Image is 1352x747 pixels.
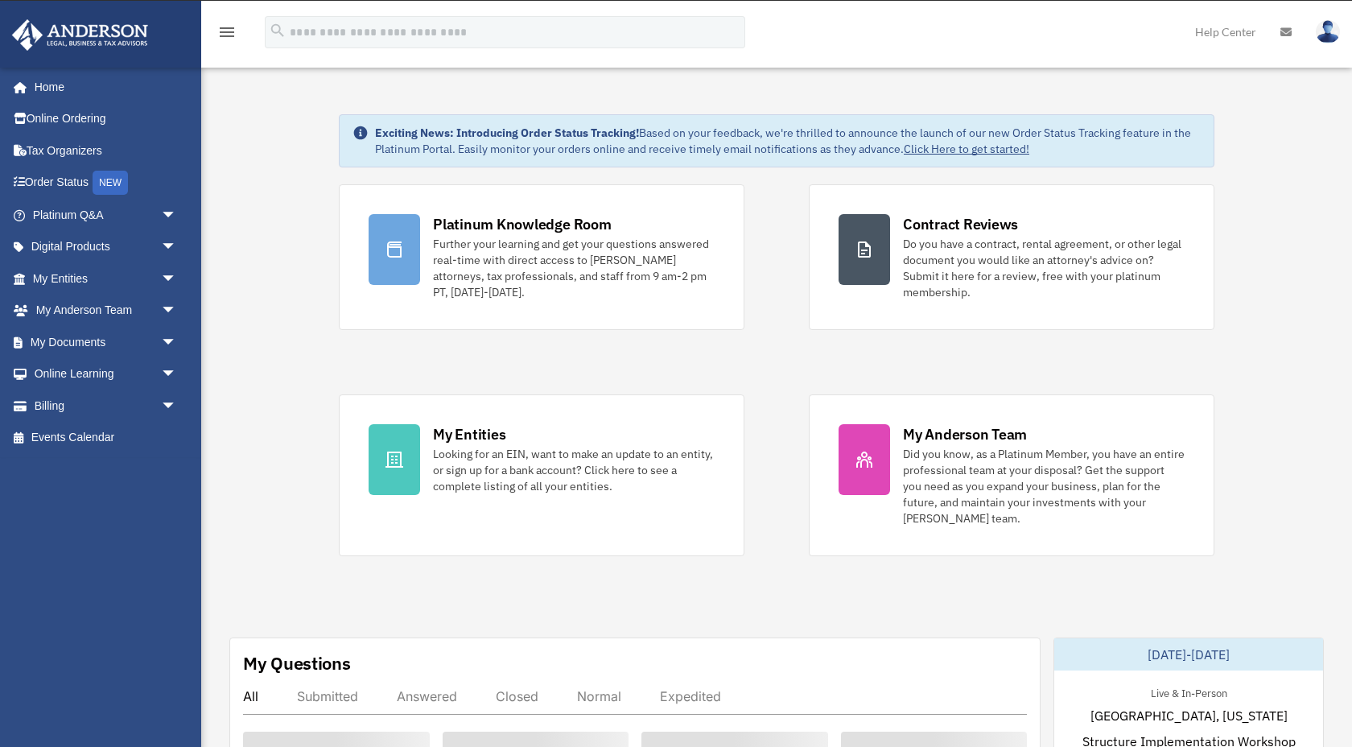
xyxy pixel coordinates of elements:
[397,688,457,704] div: Answered
[11,167,201,200] a: Order StatusNEW
[339,184,744,330] a: Platinum Knowledge Room Further your learning and get your questions answered real-time with dire...
[161,326,193,359] span: arrow_drop_down
[11,262,201,295] a: My Entitiesarrow_drop_down
[11,103,201,135] a: Online Ordering
[11,199,201,231] a: Platinum Q&Aarrow_drop_down
[11,134,201,167] a: Tax Organizers
[243,688,258,704] div: All
[11,358,201,390] a: Online Learningarrow_drop_down
[161,262,193,295] span: arrow_drop_down
[297,688,358,704] div: Submitted
[11,71,193,103] a: Home
[269,22,286,39] i: search
[1054,638,1323,671] div: [DATE]-[DATE]
[903,236,1185,300] div: Do you have a contract, rental agreement, or other legal document you would like an attorney's ad...
[1138,683,1240,700] div: Live & In-Person
[11,231,201,263] a: Digital Productsarrow_drop_down
[1090,706,1288,725] span: [GEOGRAPHIC_DATA], [US_STATE]
[161,390,193,423] span: arrow_drop_down
[11,422,201,454] a: Events Calendar
[433,424,505,444] div: My Entities
[809,184,1214,330] a: Contract Reviews Do you have a contract, rental agreement, or other legal document you would like...
[11,390,201,422] a: Billingarrow_drop_down
[161,231,193,264] span: arrow_drop_down
[339,394,744,556] a: My Entities Looking for an EIN, want to make an update to an entity, or sign up for a bank accoun...
[375,125,1201,157] div: Based on your feedback, we're thrilled to announce the launch of our new Order Status Tracking fe...
[93,171,128,195] div: NEW
[809,394,1214,556] a: My Anderson Team Did you know, as a Platinum Member, you have an entire professional team at your...
[375,126,639,140] strong: Exciting News: Introducing Order Status Tracking!
[217,23,237,42] i: menu
[660,688,721,704] div: Expedited
[496,688,538,704] div: Closed
[433,446,715,494] div: Looking for an EIN, want to make an update to an entity, or sign up for a bank account? Click her...
[161,358,193,391] span: arrow_drop_down
[1316,20,1340,43] img: User Pic
[903,446,1185,526] div: Did you know, as a Platinum Member, you have an entire professional team at your disposal? Get th...
[904,142,1029,156] a: Click Here to get started!
[7,19,153,51] img: Anderson Advisors Platinum Portal
[433,214,612,234] div: Platinum Knowledge Room
[11,295,201,327] a: My Anderson Teamarrow_drop_down
[161,295,193,328] span: arrow_drop_down
[433,236,715,300] div: Further your learning and get your questions answered real-time with direct access to [PERSON_NAM...
[243,651,351,675] div: My Questions
[903,424,1027,444] div: My Anderson Team
[161,199,193,232] span: arrow_drop_down
[11,326,201,358] a: My Documentsarrow_drop_down
[577,688,621,704] div: Normal
[217,28,237,42] a: menu
[903,214,1018,234] div: Contract Reviews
